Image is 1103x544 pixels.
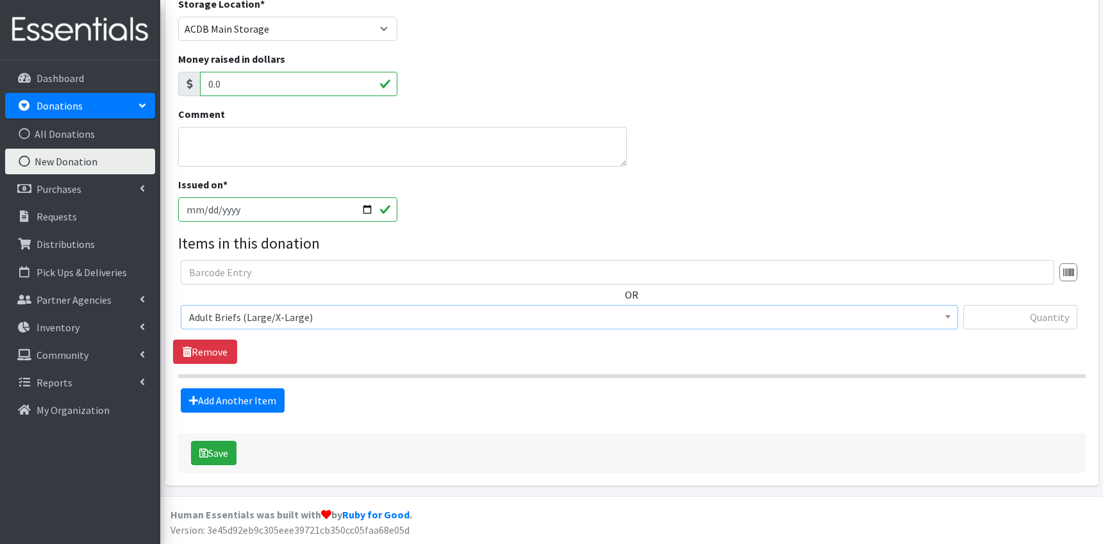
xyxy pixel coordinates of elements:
[191,441,236,465] button: Save
[37,238,95,251] p: Distributions
[5,149,155,174] a: New Donation
[5,8,155,51] img: HumanEssentials
[178,177,228,192] label: Issued on
[170,523,410,536] span: Version: 3e45d92eb9c305eee39721cb350cc05faa68e05d
[5,315,155,340] a: Inventory
[5,65,155,91] a: Dashboard
[178,232,1086,255] legend: Items in this donation
[181,260,1054,284] input: Barcode Entry
[5,176,155,202] a: Purchases
[181,305,958,329] span: Adult Briefs (Large/X-Large)
[37,376,72,389] p: Reports
[37,349,88,361] p: Community
[5,287,155,313] a: Partner Agencies
[37,266,127,279] p: Pick Ups & Deliveries
[5,204,155,229] a: Requests
[170,508,412,521] strong: Human Essentials was built with by .
[37,183,81,195] p: Purchases
[173,340,237,364] a: Remove
[5,231,155,257] a: Distributions
[37,210,77,223] p: Requests
[963,305,1077,329] input: Quantity
[5,121,155,147] a: All Donations
[5,397,155,423] a: My Organization
[178,106,225,122] label: Comment
[5,260,155,285] a: Pick Ups & Deliveries
[342,508,410,521] a: Ruby for Good
[5,342,155,368] a: Community
[178,51,285,67] label: Money raised in dollars
[625,287,638,302] label: OR
[37,99,83,112] p: Donations
[37,293,112,306] p: Partner Agencies
[5,370,155,395] a: Reports
[223,178,228,191] abbr: required
[5,93,155,119] a: Donations
[37,72,84,85] p: Dashboard
[37,321,79,334] p: Inventory
[189,308,950,326] span: Adult Briefs (Large/X-Large)
[37,404,110,416] p: My Organization
[181,388,285,413] a: Add Another Item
